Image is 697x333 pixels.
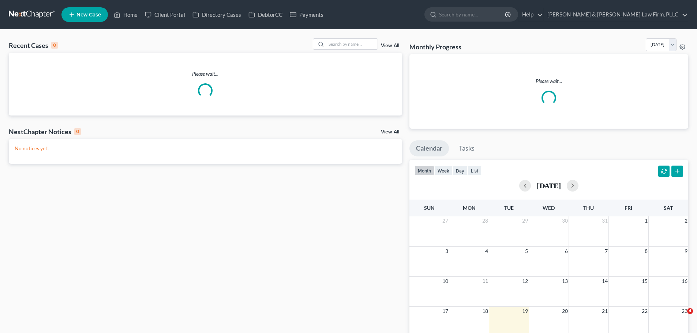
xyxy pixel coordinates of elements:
[601,216,608,225] span: 31
[409,42,461,51] h3: Monthly Progress
[74,128,81,135] div: 0
[245,8,286,21] a: DebtorCC
[51,42,58,49] div: 0
[601,307,608,315] span: 21
[672,308,690,326] iframe: Intercom live chat
[463,205,476,211] span: Mon
[9,127,81,136] div: NextChapter Notices
[442,277,449,285] span: 10
[189,8,245,21] a: Directory Cases
[625,205,632,211] span: Fri
[442,216,449,225] span: 27
[76,12,101,18] span: New Case
[286,8,327,21] a: Payments
[544,8,688,21] a: [PERSON_NAME] & [PERSON_NAME] Law Firm, PLLC
[424,205,435,211] span: Sun
[9,41,58,50] div: Recent Cases
[583,205,594,211] span: Thu
[641,277,648,285] span: 15
[521,216,529,225] span: 29
[15,145,396,152] p: No notices yet!
[524,247,529,256] span: 5
[664,205,673,211] span: Sat
[442,307,449,315] span: 17
[326,39,378,49] input: Search by name...
[641,307,648,315] span: 22
[445,247,449,256] span: 3
[681,307,688,315] span: 23
[561,216,569,225] span: 30
[381,129,399,135] a: View All
[644,216,648,225] span: 1
[681,277,688,285] span: 16
[644,247,648,256] span: 8
[521,307,529,315] span: 19
[687,308,693,314] span: 4
[684,216,688,225] span: 2
[415,166,434,175] button: month
[537,182,561,189] h2: [DATE]
[564,247,569,256] span: 6
[504,205,514,211] span: Tue
[561,277,569,285] span: 13
[481,277,489,285] span: 11
[409,140,449,156] a: Calendar
[543,205,555,211] span: Wed
[604,247,608,256] span: 7
[439,8,506,21] input: Search by name...
[468,166,481,175] button: list
[601,277,608,285] span: 14
[484,247,489,256] span: 4
[481,307,489,315] span: 18
[434,166,453,175] button: week
[561,307,569,315] span: 20
[9,70,402,77] p: Please wait...
[110,8,141,21] a: Home
[684,247,688,256] span: 9
[381,43,399,48] a: View All
[481,216,489,225] span: 28
[521,277,529,285] span: 12
[452,140,481,156] a: Tasks
[453,166,468,175] button: day
[415,77,682,85] p: Please wait...
[518,8,543,21] a: Help
[141,8,189,21] a: Client Portal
